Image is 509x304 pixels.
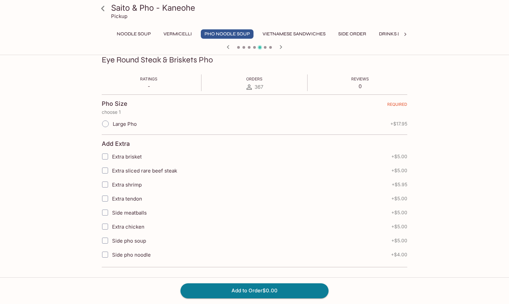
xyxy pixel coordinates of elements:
[160,29,195,39] button: Vermicelli
[351,76,369,81] span: Reviews
[391,168,407,173] span: + $5.00
[375,29,429,39] button: Drinks & Desserts
[112,238,146,244] span: Side pho soup
[102,140,130,147] h4: Add Extra
[112,224,144,230] span: Extra chicken
[113,121,137,127] span: Large Pho
[392,182,407,187] span: + $5.95
[391,224,407,229] span: + $5.00
[259,29,329,39] button: Vietnamese Sandwiches
[102,55,213,65] h3: Eye Round Steak & Briskets Pho
[335,29,370,39] button: Side Order
[391,196,407,201] span: + $5.00
[140,76,157,81] span: Ratings
[112,252,151,258] span: Side pho noodle
[246,76,263,81] span: Orders
[112,154,142,160] span: Extra brisket
[111,3,409,13] h3: Saito & Pho - Kaneohe
[102,109,407,115] p: choose 1
[112,210,147,216] span: Side meatballs
[351,83,369,89] p: 0
[180,283,329,298] button: Add to Order$0.00
[390,121,407,126] span: + $17.95
[111,13,127,19] p: Pickup
[140,83,157,89] p: -
[112,182,142,188] span: Extra shrimp
[113,29,154,39] button: Noodle Soup
[255,84,263,90] span: 367
[112,168,177,174] span: Extra sliced rare beef steak
[391,154,407,159] span: + $5.00
[387,102,407,109] span: REQUIRED
[201,29,253,39] button: Pho Noodle Soup
[391,238,407,243] span: + $5.00
[102,100,127,107] h4: Pho Size
[112,196,142,202] span: Extra tendon
[391,210,407,215] span: + $5.00
[391,252,407,257] span: + $4.00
